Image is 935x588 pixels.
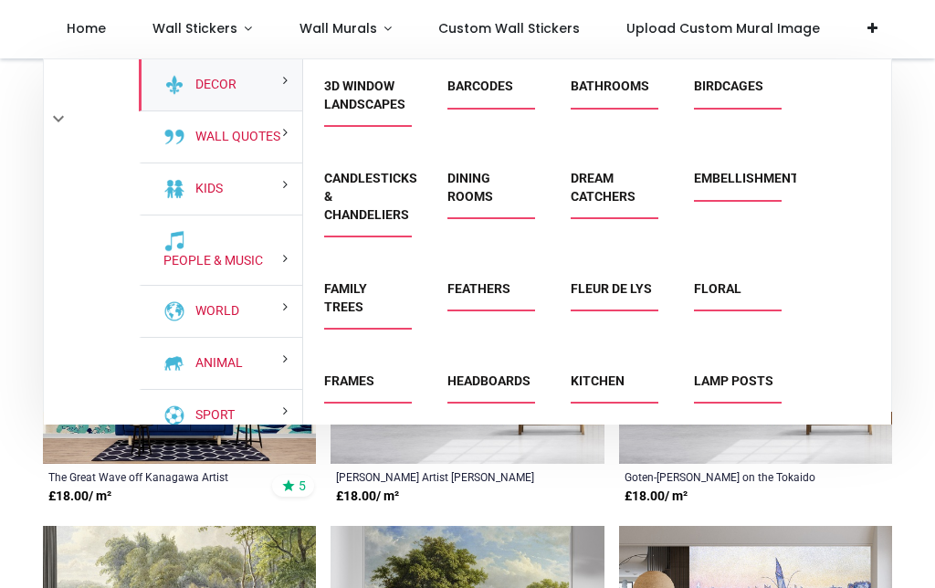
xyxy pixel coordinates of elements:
[152,19,237,37] span: Wall Stickers
[324,280,405,329] span: Family Trees
[694,281,741,296] a: Floral
[694,171,807,185] a: Embellishments
[324,79,405,111] a: 3D Window Landscapes
[48,488,111,506] strong: £ 18.00 / m²
[447,79,513,93] a: Barcodes
[571,171,636,204] a: Dream Catchers
[626,19,820,37] span: Upload Custom Mural Image
[156,252,263,270] a: People & Music
[447,171,493,204] a: Dining Rooms
[67,19,106,37] span: Home
[336,469,546,484] a: [PERSON_NAME] Artist [PERSON_NAME]
[571,373,625,388] a: Kitchen
[694,373,775,403] span: Lamp Posts
[163,300,185,322] img: World
[694,280,775,310] span: Floral
[163,126,185,148] img: Wall Quotes
[324,78,405,126] span: 3D Window Landscapes
[163,230,185,252] img: People & Music
[188,180,223,198] a: Kids
[447,373,529,403] span: Headboards
[447,373,531,388] a: Headboards
[571,373,652,403] span: Kitchen
[188,76,236,94] a: Decor
[571,281,652,296] a: Fleur de Lys
[188,406,235,425] a: Sport
[188,128,280,146] a: Wall Quotes
[163,352,185,374] img: Animal
[324,281,367,314] a: Family Trees
[299,19,377,37] span: Wall Murals
[163,178,185,200] img: Kids
[571,79,649,93] a: Bathrooms
[438,19,580,37] span: Custom Wall Stickers
[163,74,185,96] img: Decor
[324,171,417,221] a: Candlesticks & Chandeliers
[324,373,374,388] a: Frames
[188,354,243,373] a: Animal
[694,79,763,93] a: Birdcages
[447,281,510,296] a: Feathers
[324,373,405,403] span: Frames
[694,373,773,388] a: Lamp Posts
[694,78,775,108] span: Birdcages
[625,488,688,506] strong: £ 18.00 / m²
[48,469,258,484] a: The Great Wave off Kanagawa Artist [PERSON_NAME]
[447,280,529,310] span: Feathers
[163,404,185,426] img: Sport
[299,478,306,494] span: 5
[625,469,835,484] a: Goten-[PERSON_NAME] on the Tokaido Artist [PERSON_NAME]
[694,170,775,200] span: Embellishments
[336,488,399,506] strong: £ 18.00 / m²
[447,78,529,108] span: Barcodes
[324,170,405,236] span: Candlesticks & Chandeliers
[447,170,529,218] span: Dining Rooms
[188,302,239,320] a: World
[571,170,652,218] span: Dream Catchers
[571,280,652,310] span: Fleur de Lys
[571,78,652,108] span: Bathrooms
